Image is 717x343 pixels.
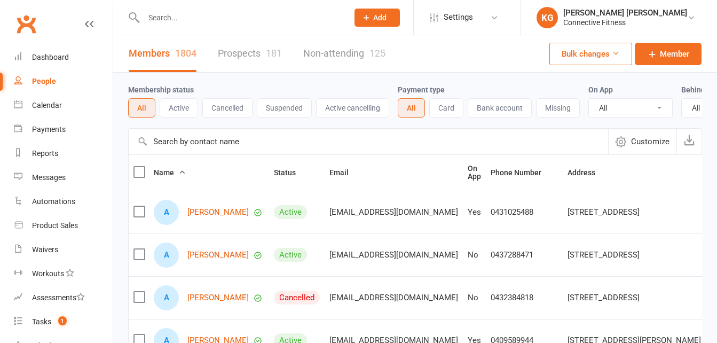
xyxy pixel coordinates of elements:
th: On App [463,155,486,191]
span: Settings [444,5,473,29]
a: Automations [14,190,113,214]
div: 0431025488 [491,208,558,217]
div: KG [537,7,558,28]
div: No [468,251,481,260]
button: Bulk changes [549,43,632,65]
div: People [32,77,56,85]
div: [PERSON_NAME] [PERSON_NAME] [563,8,687,18]
a: Non-attending125 [303,35,385,72]
div: Dashboard [32,53,69,61]
div: A [154,200,179,225]
button: All [398,98,425,118]
span: Email [329,168,360,177]
button: Cancelled [202,98,253,118]
span: Status [274,168,308,177]
div: Cancelled [274,291,320,305]
button: Card [429,98,463,118]
div: Waivers [32,245,58,254]
a: Workouts [14,262,113,286]
a: [PERSON_NAME] [187,208,249,217]
div: Product Sales [32,221,78,230]
a: Dashboard [14,45,113,69]
button: Customize [608,129,676,154]
button: All [128,98,155,118]
div: Automations [32,197,75,206]
a: Members1804 [129,35,196,72]
div: Calendar [32,101,62,110]
div: Yes [468,208,481,217]
button: Status [274,166,308,179]
a: [PERSON_NAME] [187,293,249,302]
div: Connective Fitness [563,18,687,27]
a: Messages [14,166,113,190]
div: Assessments [32,293,85,302]
button: Name [154,166,186,179]
span: Member [660,48,689,60]
span: Name [154,168,186,177]
a: Member [635,43,702,65]
div: Payments [32,125,66,134]
span: Customize [631,135,669,148]
a: People [14,69,113,93]
button: Email [329,166,360,179]
div: Active [274,248,307,262]
div: Reports [32,149,58,158]
a: Reports [14,142,113,166]
div: 1804 [175,48,196,59]
span: [EMAIL_ADDRESS][DOMAIN_NAME] [329,202,458,222]
div: No [468,293,481,302]
button: Missing [536,98,580,118]
a: Assessments [14,286,113,310]
button: Bank account [468,98,532,118]
div: Workouts [32,269,64,278]
div: A [154,243,179,268]
a: Product Sales [14,214,113,238]
span: [EMAIL_ADDRESS][DOMAIN_NAME] [329,287,458,308]
label: On App [588,85,613,94]
div: 181 [266,48,282,59]
span: 1 [58,316,67,325]
span: Phone Number [491,168,553,177]
label: Membership status [128,85,194,94]
span: Add [373,13,387,22]
a: Calendar [14,93,113,118]
div: Messages [32,173,66,182]
button: Add [354,9,400,27]
a: Payments [14,118,113,142]
input: Search by contact name [129,129,608,154]
div: Tasks [32,317,51,326]
a: Clubworx [13,11,40,37]
button: Active [160,98,198,118]
button: Active cancelling [316,98,389,118]
a: Tasks 1 [14,310,113,334]
div: 0432384818 [491,293,558,302]
a: Waivers [14,238,113,262]
a: [PERSON_NAME] [187,251,249,260]
div: A [154,285,179,310]
button: Suspended [257,98,312,118]
div: 0437288471 [491,251,558,260]
label: Payment type [398,85,445,94]
span: [EMAIL_ADDRESS][DOMAIN_NAME] [329,245,458,265]
div: Active [274,205,307,219]
div: 125 [369,48,385,59]
input: Search... [140,10,341,25]
a: Prospects181 [218,35,282,72]
button: Phone Number [491,166,553,179]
